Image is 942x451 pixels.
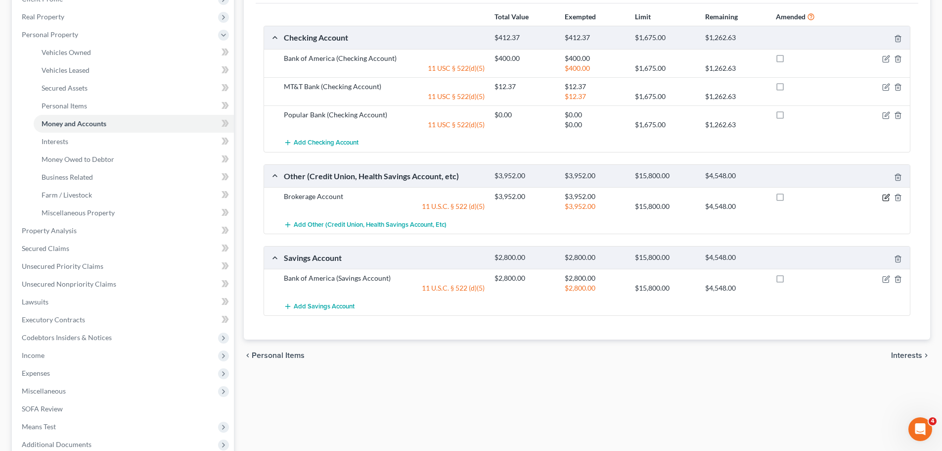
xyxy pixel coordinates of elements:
[22,298,48,306] span: Lawsuits
[630,253,700,262] div: $15,800.00
[284,215,447,234] button: Add Other (Credit Union, Health Savings Account, etc)
[42,48,91,56] span: Vehicles Owned
[630,120,700,130] div: $1,675.00
[22,440,91,449] span: Additional Documents
[929,417,937,425] span: 4
[42,155,114,163] span: Money Owed to Debtor
[279,171,490,181] div: Other (Credit Union, Health Savings Account, etc)
[700,63,770,73] div: $1,262.63
[560,201,630,211] div: $3,952.00
[14,257,234,275] a: Unsecured Priority Claims
[244,351,252,359] i: chevron_left
[700,283,770,293] div: $4,548.00
[560,92,630,101] div: $12.37
[34,186,234,204] a: Farm / Livestock
[490,192,560,201] div: $3,952.00
[22,262,103,270] span: Unsecured Priority Claims
[34,168,234,186] a: Business Related
[34,150,234,168] a: Money Owed to Debtor
[22,404,63,413] span: SOFA Review
[42,119,106,128] span: Money and Accounts
[252,351,305,359] span: Personal Items
[560,192,630,201] div: $3,952.00
[630,283,700,293] div: $15,800.00
[22,369,50,377] span: Expenses
[14,400,234,418] a: SOFA Review
[34,133,234,150] a: Interests
[635,12,651,21] strong: Limit
[700,253,770,262] div: $4,548.00
[284,297,355,315] button: Add Savings Account
[279,110,490,120] div: Popular Bank (Checking Account)
[490,33,560,43] div: $412.37
[279,82,490,92] div: MT&T Bank (Checking Account)
[22,12,64,21] span: Real Property
[34,61,234,79] a: Vehicles Leased
[922,351,930,359] i: chevron_right
[560,283,630,293] div: $2,800.00
[42,208,115,217] span: Miscellaneous Property
[14,240,234,257] a: Secured Claims
[700,171,770,181] div: $4,548.00
[560,120,630,130] div: $0.00
[490,53,560,63] div: $400.00
[490,253,560,262] div: $2,800.00
[14,275,234,293] a: Unsecured Nonpriority Claims
[630,171,700,181] div: $15,800.00
[705,12,738,21] strong: Remaining
[34,44,234,61] a: Vehicles Owned
[776,12,806,21] strong: Amended
[490,82,560,92] div: $12.37
[630,63,700,73] div: $1,675.00
[294,302,355,310] span: Add Savings Account
[42,84,88,92] span: Secured Assets
[294,221,447,229] span: Add Other (Credit Union, Health Savings Account, etc)
[279,273,490,283] div: Bank of America (Savings Account)
[494,12,529,21] strong: Total Value
[908,417,932,441] iframe: Intercom live chat
[34,204,234,222] a: Miscellaneous Property
[560,33,630,43] div: $412.37
[14,311,234,329] a: Executory Contracts
[279,92,490,101] div: 11 USC § 522(d)(5)
[244,351,305,359] button: chevron_left Personal Items
[490,171,560,181] div: $3,952.00
[42,191,92,199] span: Farm / Livestock
[700,120,770,130] div: $1,262.63
[560,273,630,283] div: $2,800.00
[630,33,700,43] div: $1,675.00
[294,139,359,147] span: Add Checking Account
[891,351,930,359] button: Interests chevron_right
[34,79,234,97] a: Secured Assets
[22,315,85,324] span: Executory Contracts
[42,66,90,74] span: Vehicles Leased
[22,351,45,359] span: Income
[560,53,630,63] div: $400.00
[630,92,700,101] div: $1,675.00
[22,280,116,288] span: Unsecured Nonpriority Claims
[279,32,490,43] div: Checking Account
[279,63,490,73] div: 11 USC § 522(d)(5)
[700,201,770,211] div: $4,548.00
[284,134,359,152] button: Add Checking Account
[700,92,770,101] div: $1,262.63
[22,333,112,342] span: Codebtors Insiders & Notices
[22,244,69,252] span: Secured Claims
[22,226,77,235] span: Property Analysis
[279,192,490,201] div: Brokerage Account
[34,97,234,115] a: Personal Items
[42,101,87,110] span: Personal Items
[279,53,490,63] div: Bank of America (Checking Account)
[34,115,234,133] a: Money and Accounts
[560,253,630,262] div: $2,800.00
[560,110,630,120] div: $0.00
[14,222,234,240] a: Property Analysis
[22,30,78,39] span: Personal Property
[565,12,596,21] strong: Exempted
[279,252,490,263] div: Savings Account
[22,387,66,395] span: Miscellaneous
[490,273,560,283] div: $2,800.00
[560,171,630,181] div: $3,952.00
[279,120,490,130] div: 11 USC § 522(d)(5)
[14,293,234,311] a: Lawsuits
